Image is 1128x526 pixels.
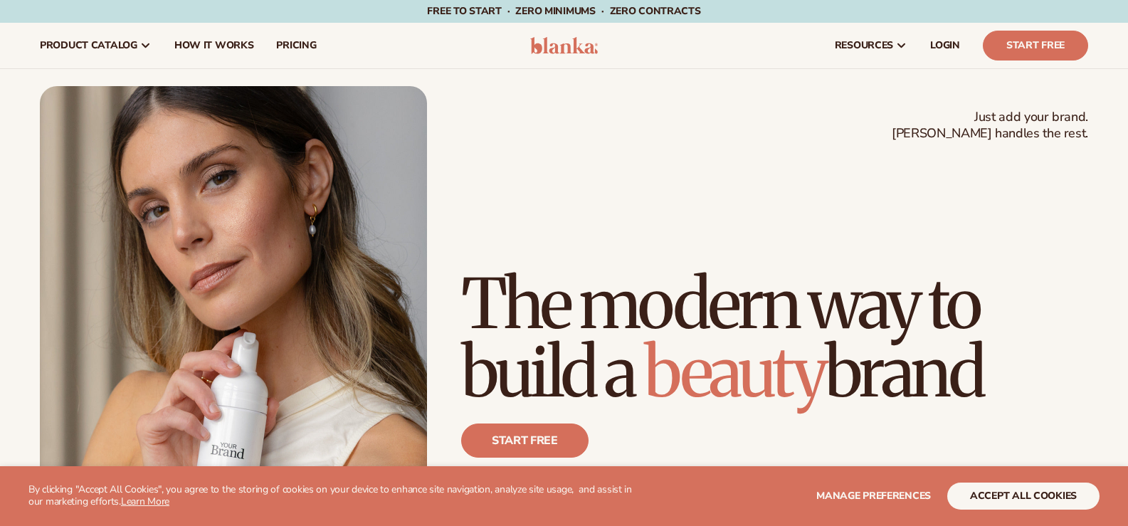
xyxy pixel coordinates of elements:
a: resources [823,23,919,68]
button: Manage preferences [816,483,931,510]
a: How It Works [163,23,265,68]
a: LOGIN [919,23,971,68]
a: Start free [461,424,589,458]
h1: The modern way to build a brand [461,270,1088,406]
span: product catalog [40,40,137,51]
a: product catalog [28,23,163,68]
span: resources [835,40,893,51]
a: Learn More [121,495,169,508]
span: Free to start · ZERO minimums · ZERO contracts [427,4,700,18]
button: accept all cookies [947,483,1100,510]
a: Start Free [983,31,1088,61]
span: Manage preferences [816,489,931,503]
p: By clicking "Accept All Cookies", you agree to the storing of cookies on your device to enhance s... [28,484,633,508]
span: pricing [276,40,316,51]
span: LOGIN [930,40,960,51]
img: logo [530,37,598,54]
a: pricing [265,23,327,68]
span: beauty [644,330,825,415]
span: How It Works [174,40,254,51]
span: Just add your brand. [PERSON_NAME] handles the rest. [892,109,1088,142]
